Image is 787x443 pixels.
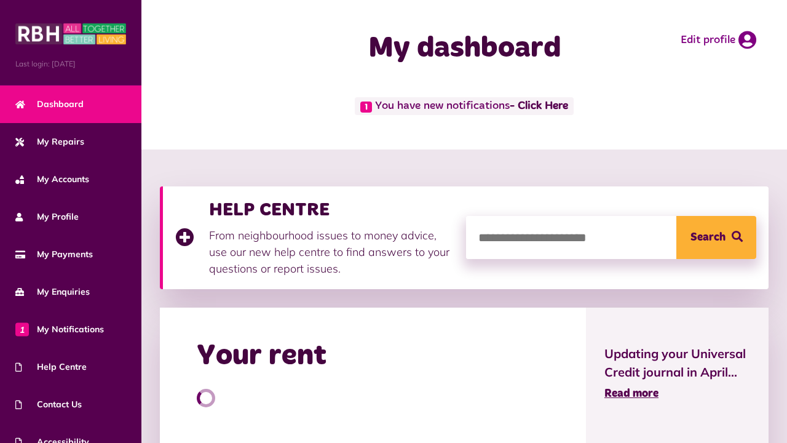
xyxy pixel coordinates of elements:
[15,98,84,111] span: Dashboard
[15,210,79,223] span: My Profile
[15,135,84,148] span: My Repairs
[15,361,87,373] span: Help Centre
[510,101,568,112] a: - Click Here
[604,345,750,402] a: Updating your Universal Credit journal in April... Read more
[209,199,454,221] h3: HELP CENTRE
[15,322,29,336] span: 1
[15,173,89,186] span: My Accounts
[360,102,372,113] span: 1
[676,216,756,259] button: Search
[15,22,126,46] img: MyRBH
[15,58,126,70] span: Last login: [DATE]
[15,285,90,298] span: My Enquiries
[209,227,454,277] p: From neighbourhood issues to money advice, use our new help centre to find answers to your questi...
[681,31,756,49] a: Edit profile
[690,216,726,259] span: Search
[604,388,658,399] span: Read more
[355,97,573,115] span: You have new notifications
[15,248,93,261] span: My Payments
[197,338,326,374] h2: Your rent
[15,323,104,336] span: My Notifications
[15,398,82,411] span: Contact Us
[315,31,614,66] h1: My dashboard
[604,345,750,381] span: Updating your Universal Credit journal in April...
